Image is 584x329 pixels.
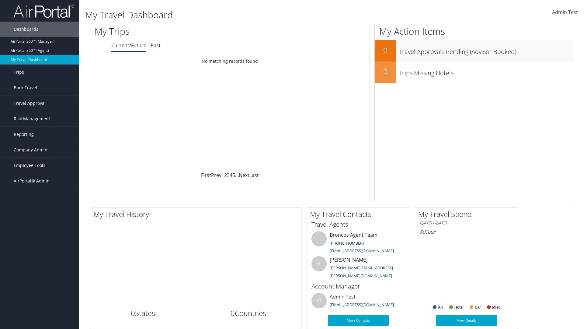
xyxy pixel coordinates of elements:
a: More Contacts [328,315,389,326]
img: airportal-logo.png [13,4,74,18]
span: 0 [231,308,235,318]
a: First [201,172,211,179]
a: [EMAIL_ADDRESS][DOMAIN_NAME] [330,302,394,307]
h1: My Travel Dashboard [85,9,414,21]
h3: Trips Missing Hotels [399,66,573,77]
td: No matching records found [90,56,370,67]
li: Broncos Agent Team [308,231,408,256]
a: 1 [221,172,224,179]
span: AirPortal® Admin [14,173,50,189]
span: $0 [420,228,425,235]
span: 0 [131,308,135,318]
h1: My Trips [95,25,249,38]
div: KC [311,256,327,271]
a: Next [239,172,249,179]
span: … [235,172,239,179]
a: 4 [230,172,232,179]
a: Admin Test [552,3,578,22]
span: Dashboards [14,22,38,37]
h2: States [95,308,191,318]
a: [EMAIL_ADDRESS][DOMAIN_NAME] [330,248,394,253]
span: Travel Approval [14,96,46,111]
a: Last [249,172,259,179]
text: Hotel [454,305,464,310]
h2: 0 [375,45,396,55]
span: Company Admin [14,142,47,157]
h6: Total [420,228,513,235]
span: Employee Tools [14,158,45,173]
a: View Details [436,315,497,326]
h3: Travel Agents [311,220,405,229]
a: 0Travel Approvals Pending (Advisor Booked) [375,40,573,62]
text: Air [438,305,443,310]
a: 0Trips Missing Hotels [375,62,573,83]
h6: [DATE] - [DATE] [420,220,513,226]
span: Reporting [14,127,34,142]
a: Prev [211,172,221,179]
a: Past [151,42,161,49]
h2: Countries [200,308,297,318]
span: Risk Management [14,111,50,126]
h2: My Travel Contacts [310,209,410,219]
h3: Travel Approvals Pending (Advisor Booked) [399,44,573,56]
span: Admin Test [552,9,578,16]
a: [PERSON_NAME][EMAIL_ADDRESS][PERSON_NAME][DOMAIN_NAME] [330,265,393,278]
a: Current/Future [111,42,146,49]
span: Book Travel [14,80,37,95]
h1: My Action Items [375,25,573,38]
a: 3 [227,172,230,179]
text: Car [475,305,481,310]
text: Misc [492,305,500,310]
span: Trips [14,65,24,80]
h2: 0 [375,66,396,77]
a: 5 [232,172,235,179]
a: 2 [224,172,227,179]
li: Admin Test [308,293,408,313]
div: AT [311,293,327,308]
a: [PHONE_NUMBER] [330,240,364,246]
li: [PERSON_NAME] [308,256,408,281]
h2: My Travel Spend [418,209,518,219]
h2: My Travel History [93,209,301,219]
h3: Account Manager [311,282,405,291]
